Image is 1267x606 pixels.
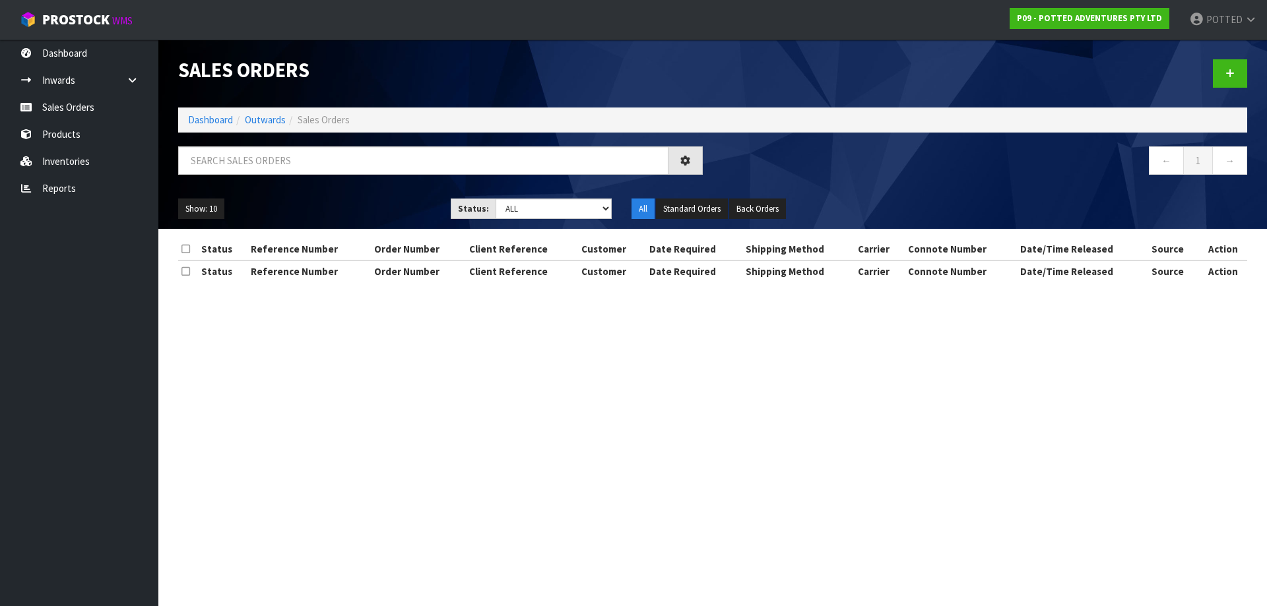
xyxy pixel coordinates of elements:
th: Action [1199,260,1247,282]
strong: Status: [458,203,489,214]
th: Shipping Method [742,239,855,260]
th: Date Required [646,239,742,260]
input: Search sales orders [178,146,668,175]
h1: Sales Orders [178,59,703,81]
th: Source [1148,239,1200,260]
span: POTTED [1206,13,1243,26]
a: ← [1149,146,1184,175]
th: Reference Number [247,260,371,282]
th: Carrier [855,239,905,260]
strong: P09 - POTTED ADVENTURES PTY LTD [1017,13,1162,24]
th: Carrier [855,260,905,282]
th: Customer [578,239,646,260]
th: Connote Number [905,260,1017,282]
a: Dashboard [188,113,233,126]
span: Sales Orders [298,113,350,126]
span: ProStock [42,11,110,28]
a: → [1212,146,1247,175]
th: Connote Number [905,239,1017,260]
th: Customer [578,260,646,282]
th: Source [1148,260,1200,282]
th: Date Required [646,260,742,282]
button: All [632,198,655,220]
th: Date/Time Released [1017,260,1148,282]
th: Status [198,260,247,282]
nav: Page navigation [723,146,1247,179]
th: Order Number [371,260,466,282]
th: Client Reference [466,260,578,282]
th: Date/Time Released [1017,239,1148,260]
img: cube-alt.png [20,11,36,28]
th: Action [1199,239,1247,260]
button: Show: 10 [178,198,224,220]
button: Back Orders [729,198,786,220]
th: Shipping Method [742,260,855,282]
th: Reference Number [247,239,371,260]
small: WMS [112,15,133,27]
th: Order Number [371,239,466,260]
button: Standard Orders [656,198,728,220]
th: Client Reference [466,239,578,260]
a: 1 [1183,146,1213,175]
a: Outwards [245,113,286,126]
th: Status [198,239,247,260]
